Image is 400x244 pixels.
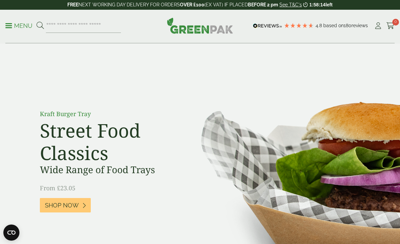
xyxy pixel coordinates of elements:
[392,19,399,26] span: 0
[40,164,191,176] h3: Wide Range of Food Trays
[40,198,91,212] a: Shop Now
[386,22,395,29] i: Cart
[374,22,382,29] i: My Account
[5,22,32,30] p: Menu
[5,22,32,29] a: Menu
[386,21,395,31] a: 0
[67,2,78,7] strong: FREE
[284,22,314,29] div: 4.78 Stars
[309,2,325,7] span: 1:58:14
[279,2,302,7] a: See T&C's
[40,184,75,192] span: From £23.05
[351,23,368,28] span: reviews
[40,119,191,164] h2: Street Food Classics
[248,2,278,7] strong: BEFORE 2 pm
[40,109,191,118] p: Kraft Burger Tray
[45,202,79,209] span: Shop Now
[167,17,233,34] img: GreenPak Supplies
[326,2,333,7] span: left
[323,23,344,28] span: Based on
[253,23,282,28] img: REVIEWS.io
[344,23,351,28] span: 180
[316,23,323,28] span: 4.8
[180,2,204,7] strong: OVER £100
[3,225,19,241] button: Open CMP widget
